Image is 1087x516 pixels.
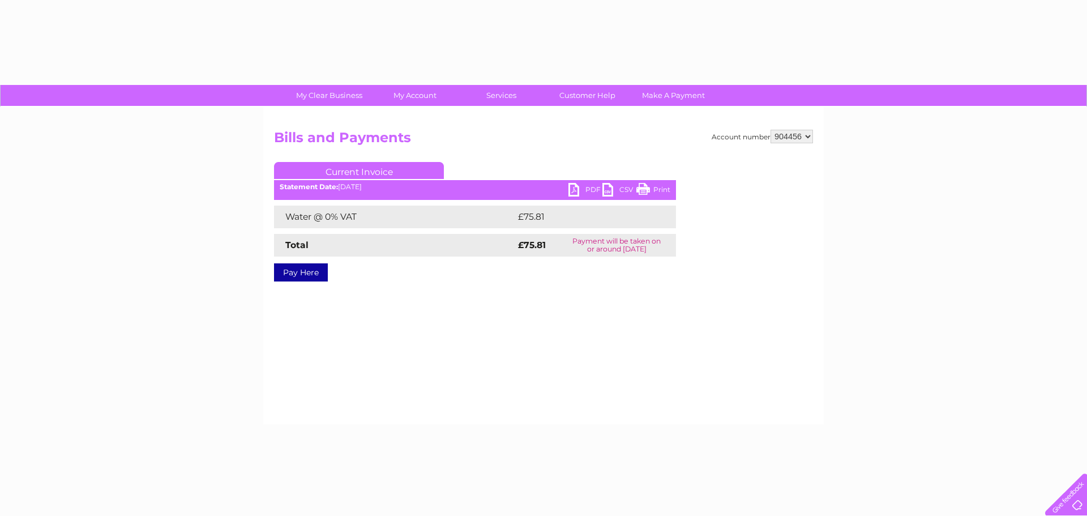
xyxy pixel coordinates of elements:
[515,206,652,228] td: £75.81
[627,85,720,106] a: Make A Payment
[712,130,813,143] div: Account number
[283,85,376,106] a: My Clear Business
[602,183,636,199] a: CSV
[636,183,670,199] a: Print
[274,130,813,151] h2: Bills and Payments
[541,85,634,106] a: Customer Help
[285,240,309,250] strong: Total
[274,263,328,282] a: Pay Here
[274,206,515,228] td: Water @ 0% VAT
[455,85,548,106] a: Services
[568,183,602,199] a: PDF
[518,240,546,250] strong: £75.81
[274,162,444,179] a: Current Invoice
[557,234,676,257] td: Payment will be taken on or around [DATE]
[274,183,676,191] div: [DATE]
[369,85,462,106] a: My Account
[280,182,338,191] b: Statement Date:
